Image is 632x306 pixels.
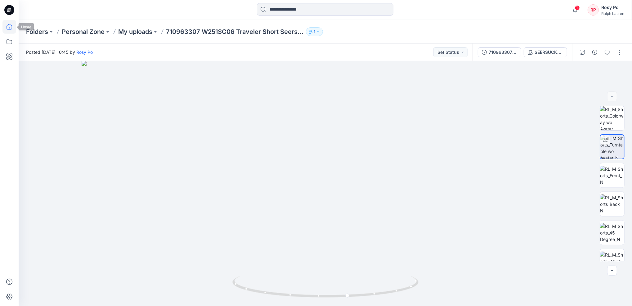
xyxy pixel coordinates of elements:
[588,4,599,16] div: RP
[62,27,105,36] a: Personal Zone
[600,106,624,130] img: RL_M_Shorts_Colorway wo Avatar
[314,28,315,35] p: 1
[600,166,624,185] img: RL_M_Shorts_Front_N
[26,49,93,55] span: Posted [DATE] 10:45 by
[600,135,624,159] img: RL_M_Shorts_Turntable wo Avatar_N
[166,27,303,36] p: 710963307 W251SC06 Traveler Short Seers Classic - SEERSUCKER TRAVELER
[26,27,48,36] a: Folders
[600,194,624,214] img: RL_M_Shorts_Back_N
[489,49,517,56] div: 710963307 W251SC06 Traveler Short Seers Classic - SEERSUCKER TRAVELER
[478,47,521,57] button: 710963307 W251SC06 Traveler Short Seers Classic - SEERSUCKER TRAVELER
[76,49,93,55] a: Rosy Po
[575,5,580,10] span: 1
[535,49,563,56] div: SEERSUCKE R PREPPY FUNSHORT - 001
[590,47,600,57] button: Details
[524,47,567,57] button: SEERSUCKE R PREPPY FUNSHORT - 001
[601,4,624,11] div: Rosy Po
[306,27,323,36] button: 1
[600,223,624,243] img: RL_M_Shorts_45 Degree_N
[600,252,624,271] img: RL_M_Shorts_Waist Details_N
[118,27,152,36] a: My uploads
[601,11,624,16] div: Ralph Lauren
